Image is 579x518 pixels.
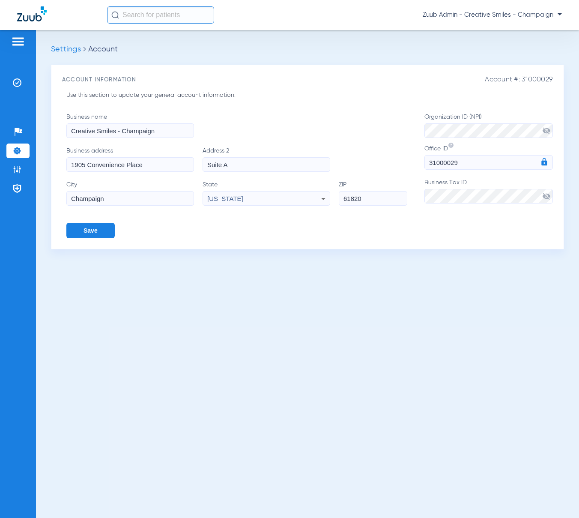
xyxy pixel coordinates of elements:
[111,11,119,19] img: Search Icon
[62,76,553,84] h3: Account Information
[423,11,562,19] span: Zuub Admin - Creative Smiles - Champaign
[424,155,553,170] input: Office ID
[66,157,194,172] input: Business address
[107,6,214,24] input: Search for patients
[66,191,194,206] input: City
[203,147,339,172] label: Address 2
[339,180,407,206] label: ZIP
[207,195,243,202] span: [US_STATE]
[424,123,553,138] input: Organization ID (NPI)visibility_off
[88,45,118,53] span: Account
[424,113,553,138] label: Organization ID (NPI)
[485,76,553,84] span: Account #: 31000029
[66,91,334,100] p: Use this section to update your general account information.
[424,178,553,204] label: Business Tax ID
[66,147,203,172] label: Business address
[542,192,551,201] span: visibility_off
[424,189,553,204] input: Business Tax IDvisibility_off
[203,157,330,172] input: Address 2
[11,36,25,47] img: hamburger-icon
[17,6,47,21] img: Zuub Logo
[66,223,115,238] button: Save
[540,158,549,166] img: lock-blue.svg
[203,180,339,206] label: State
[542,126,551,135] span: visibility_off
[66,113,203,138] label: Business name
[424,146,448,152] span: Office ID
[448,142,454,148] img: help-small-gray.svg
[66,123,194,138] input: Business name
[51,45,81,53] span: Settings
[339,191,407,206] input: ZIP
[66,180,203,206] label: City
